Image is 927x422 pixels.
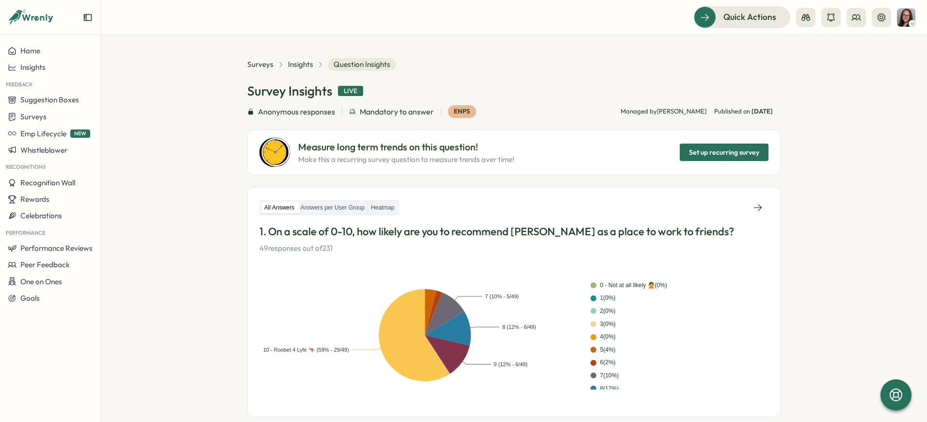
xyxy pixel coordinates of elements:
[261,202,297,214] label: All Answers
[20,46,40,55] span: Home
[20,95,79,104] span: Suggestion Boxes
[247,82,332,99] h1: Survey Insights
[600,332,616,341] div: 4 ( 0 %)
[20,129,66,138] span: Emp Lifecycle
[600,345,616,355] div: 5 ( 4 %)
[689,144,759,161] span: Set up recurring survey
[494,361,527,367] text: 9 (12% - 6/49)
[247,59,273,70] a: Surveys
[298,154,514,165] p: Make this a recurring survey question to measure trends over time!
[723,11,776,23] span: Quick Actions
[368,202,398,214] label: Heatmap
[20,112,47,121] span: Surveys
[338,86,363,97] div: Live
[680,144,768,161] button: Set up recurring survey
[258,106,335,118] span: Anonymous responses
[288,59,313,70] a: Insights
[714,107,773,116] span: Published on
[328,58,396,71] span: Question Insights
[448,105,476,118] div: eNPS
[897,8,915,27] img: Natasha Whittaker
[502,324,536,330] text: 8 (12% - 6/49)
[20,211,62,220] span: Celebrations
[263,346,349,353] text: 10 - Roobet 4 Lyfe 🦘 (59% - 29/49)
[600,281,667,290] div: 0 - Not at all likely 🙅 ( 0 %)
[20,195,49,204] span: Rewards
[485,293,519,299] text: 7 (10% - 5/49)
[20,260,70,269] span: Peer Feedback
[259,224,768,239] p: 1. On a scale of 0-10, how likely are you to recommend [PERSON_NAME] as a place to work to friends?
[20,243,93,253] span: Performance Reviews
[600,358,616,367] div: 6 ( 2 %)
[20,178,75,187] span: Recognition Wall
[20,293,40,303] span: Goals
[600,384,619,393] div: 8 ( 12 %)
[20,277,62,286] span: One on Ones
[298,202,368,214] label: Answers per User Group
[298,140,514,155] p: Measure long term trends on this question!
[259,243,768,254] p: 49 responses out of 231
[20,63,46,72] span: Insights
[751,107,773,115] span: [DATE]
[621,107,706,116] p: Managed by
[694,6,790,28] button: Quick Actions
[70,130,90,138] span: NEW
[600,293,616,303] div: 1 ( 0 %)
[360,106,434,118] span: Mandatory to answer
[600,371,619,380] div: 7 ( 10 %)
[600,307,616,316] div: 2 ( 0 %)
[600,320,616,329] div: 3 ( 0 %)
[83,13,93,22] button: Expand sidebar
[657,107,706,115] span: [PERSON_NAME]
[20,146,67,155] span: Whistleblower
